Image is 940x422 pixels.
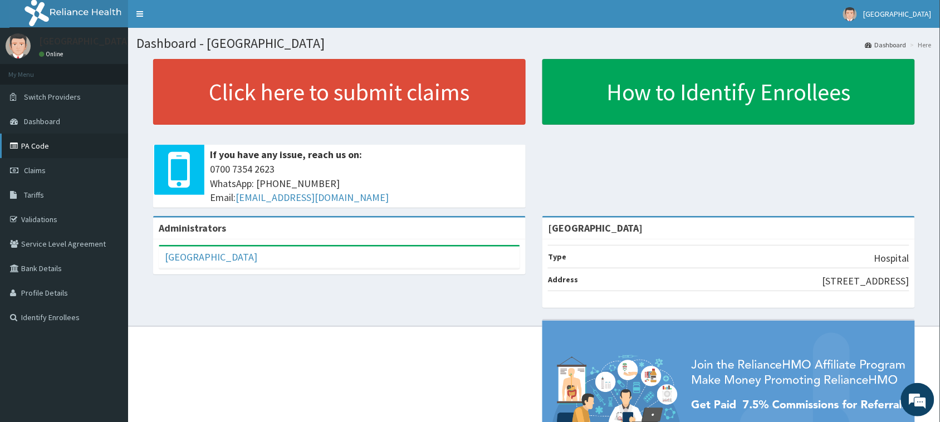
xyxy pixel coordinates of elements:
strong: [GEOGRAPHIC_DATA] [548,222,643,234]
b: Address [548,274,578,284]
img: User Image [6,33,31,58]
span: Claims [24,165,46,175]
span: Switch Providers [24,92,81,102]
li: Here [908,40,932,50]
img: User Image [843,7,857,21]
span: [GEOGRAPHIC_DATA] [864,9,932,19]
b: Type [548,252,566,262]
span: Dashboard [24,116,60,126]
h1: Dashboard - [GEOGRAPHIC_DATA] [136,36,932,51]
p: [STREET_ADDRESS] [822,274,909,288]
a: [GEOGRAPHIC_DATA] [165,251,257,263]
a: Dashboard [865,40,907,50]
p: [GEOGRAPHIC_DATA] [39,36,131,46]
b: Administrators [159,222,226,234]
a: [EMAIL_ADDRESS][DOMAIN_NAME] [236,191,389,204]
span: 0700 7354 2623 WhatsApp: [PHONE_NUMBER] Email: [210,162,520,205]
p: Hospital [874,251,909,266]
a: Click here to submit claims [153,59,526,125]
a: How to Identify Enrollees [542,59,915,125]
span: Tariffs [24,190,44,200]
a: Online [39,50,66,58]
b: If you have any issue, reach us on: [210,148,362,161]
